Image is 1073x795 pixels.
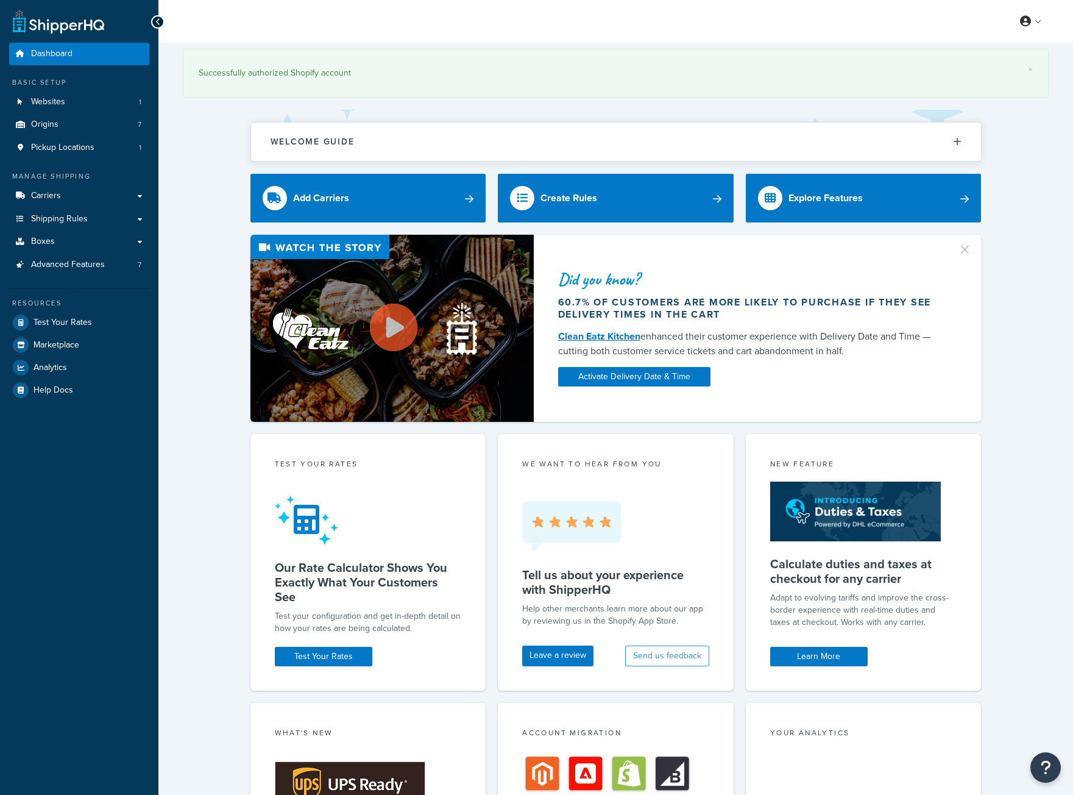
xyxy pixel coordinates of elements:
[788,190,863,207] div: Explore Features
[9,379,149,401] a: Help Docs
[770,647,868,666] a: Learn More
[34,318,92,328] span: Test Your Rates
[558,329,640,343] a: Clean Eatz Kitchen
[275,647,372,666] a: Test Your Rates
[770,557,957,586] h5: Calculate duties and taxes at checkout for any carrier
[138,119,141,130] span: 7
[625,646,709,666] button: Send us feedback
[9,230,149,253] a: Boxes
[31,143,94,153] span: Pickup Locations
[498,174,734,223] a: Create Rules
[540,190,597,207] div: Create Rules
[1028,65,1033,74] a: ×
[9,113,149,136] li: Origins
[31,119,58,130] span: Origins
[251,123,981,161] button: Welcome Guide
[770,727,957,741] div: Your Analytics
[31,237,55,247] span: Boxes
[9,77,149,88] div: Basic Setup
[139,97,141,107] span: 1
[293,190,349,207] div: Add Carriers
[522,603,709,627] p: Help other merchants learn more about our app by reviewing us in the Shopify App Store.
[558,329,943,358] div: enhanced their customer experience with Delivery Date and Time — cutting both customer service ti...
[9,137,149,159] li: Pickup Locations
[9,357,149,379] a: Analytics
[522,646,593,666] a: Leave a review
[9,254,149,276] a: Advanced Features7
[9,171,149,182] div: Manage Shipping
[34,363,67,373] span: Analytics
[271,137,355,146] h2: Welcome Guide
[9,137,149,159] a: Pickup Locations1
[31,97,65,107] span: Websites
[746,174,982,223] a: Explore Features
[9,312,149,333] a: Test Your Rates
[770,592,957,629] p: Adapt to evolving tariffs and improve the cross-border experience with real-time duties and taxes...
[275,560,462,604] h5: Our Rate Calculator Shows You Exactly What Your Customers See
[9,43,149,65] a: Dashboard
[139,143,141,153] span: 1
[31,191,61,201] span: Carriers
[558,367,710,387] a: Activate Delivery Date & Time
[275,610,462,635] div: Test your configuration and get in-depth detail on how your rates are being calculated.
[522,568,709,597] h5: Tell us about your experience with ShipperHQ
[34,340,79,351] span: Marketplace
[9,208,149,230] a: Shipping Rules
[199,65,1033,82] div: Successfully authorized Shopify account
[558,271,943,288] div: Did you know?
[250,174,486,223] a: Add Carriers
[1030,752,1061,783] button: Open Resource Center
[138,260,141,270] span: 7
[558,296,943,321] div: 60.7% of customers are more likely to purchase if they see delivery times in the cart
[275,727,462,741] div: What's New
[9,91,149,113] li: Websites
[9,254,149,276] li: Advanced Features
[275,458,462,472] div: Test your rates
[770,458,957,472] div: New Feature
[34,385,73,396] span: Help Docs
[31,49,73,59] span: Dashboard
[9,185,149,207] a: Carriers
[9,113,149,136] a: Origins7
[31,260,105,270] span: Advanced Features
[250,235,534,422] img: Video thumbnail
[522,727,709,741] div: Account Migration
[522,458,709,469] p: we want to hear from you
[9,334,149,356] a: Marketplace
[9,91,149,113] a: Websites1
[9,298,149,308] div: Resources
[31,214,88,224] span: Shipping Rules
